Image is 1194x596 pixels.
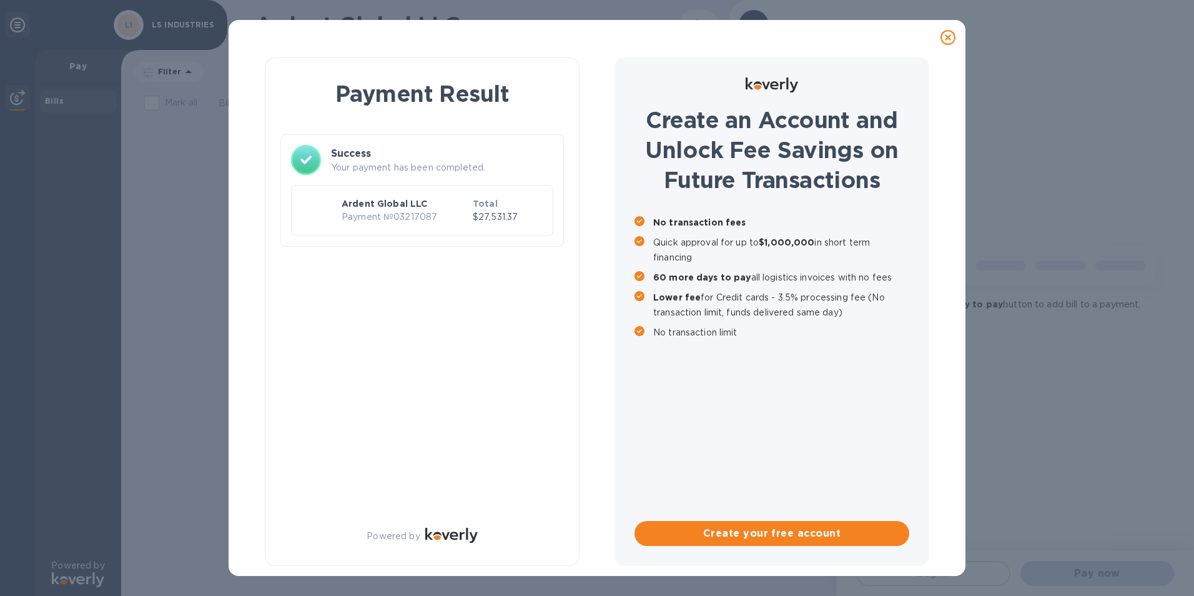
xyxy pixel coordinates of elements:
span: Create your free account [644,526,899,541]
img: Logo [425,528,478,543]
p: for Credit cards - 3.5% processing fee (No transaction limit, funds delivered same day) [653,290,909,320]
h1: Create an Account and Unlock Fee Savings on Future Transactions [634,105,909,195]
b: Lower fee [653,292,701,302]
b: No transaction fees [653,217,746,227]
p: Powered by [367,530,420,543]
b: 60 more days to pay [653,272,751,282]
p: Your payment has been completed. [331,161,553,174]
p: No transaction limit [653,325,909,340]
p: Quick approval for up to in short term financing [653,235,909,265]
img: Logo [746,77,798,92]
button: Create your free account [634,521,909,546]
p: Ardent Global LLC [342,197,468,210]
p: $27,531.37 [473,211,543,224]
h1: Payment Result [285,78,559,109]
p: Payment № 03217087 [342,211,468,224]
h3: Success [331,146,553,161]
b: Total [473,199,498,209]
p: all logistics invoices with no fees [653,270,909,285]
b: $1,000,000 [759,237,814,247]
